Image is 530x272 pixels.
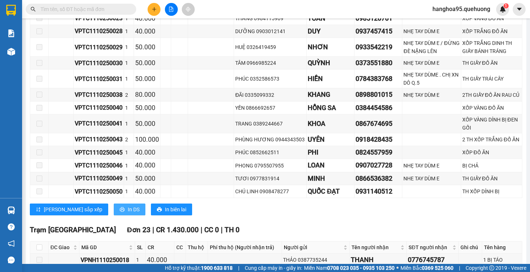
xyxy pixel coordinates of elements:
[308,58,353,68] div: QUỲNH
[308,103,353,113] div: HỒNG SA
[40,5,127,13] input: Tìm tên, số ĐT hoặc mã đơn
[354,70,402,88] td: 0784383768
[157,207,162,213] span: printer
[308,89,353,100] div: KHANG
[74,185,124,198] td: VPTC1110250050
[75,161,123,170] div: VPTC1110250046
[304,264,395,272] span: Miền Nam
[74,114,124,133] td: VPTC1110250041
[513,3,526,16] button: caret-down
[136,256,144,264] div: 1
[462,104,521,112] div: XỐP VÀNG ĐỒ ĂN
[499,6,506,13] img: icon-new-feature
[462,174,521,183] div: TH GIẤY ĐỒ ĂN
[482,241,522,254] th: Tên hàng
[125,75,132,83] div: 1
[356,26,401,36] div: 0937457415
[74,159,124,172] td: VPTC1110250046
[165,205,186,213] span: In biên lai
[75,148,123,157] div: VPTC1110250045
[7,29,15,37] img: solution-icon
[75,135,123,144] div: VPTC1110250043
[125,91,132,99] div: 2
[185,7,191,12] span: aim
[146,241,174,254] th: CR
[125,27,132,35] div: 1
[125,59,132,67] div: 1
[356,74,401,84] div: 0784383768
[74,38,124,57] td: VPTC1110250029
[74,88,124,101] td: VPTC1110250038
[354,133,402,146] td: 0918428435
[308,173,353,184] div: MINH
[356,58,401,68] div: 0373551880
[114,204,145,215] button: printerIn DS
[308,134,353,145] div: UYÊN
[74,70,124,88] td: VPTC1110250031
[75,174,123,183] div: VPTC1110250049
[204,226,219,234] span: CC 0
[186,241,208,254] th: Thu hộ
[36,207,41,213] span: sort-ascending
[462,187,521,195] div: TH XỐP DÍNH BỊ
[462,148,521,156] div: XỐP ĐỒ ĂN
[235,59,305,67] div: TÂM 0966985224
[44,205,102,213] span: [PERSON_NAME] sắp xếp
[75,27,123,36] div: VPTC1110250028
[403,39,459,55] div: NHẸ TAY DÙM E / ĐỪNG ĐÈ NẶNG LÊN
[245,264,302,272] span: Cung cấp máy in - giấy in:
[75,59,123,68] div: VPTC1110250030
[403,71,459,87] div: NHẸ TAY DÙME . CHỊ XN DÔ Q.5
[125,187,132,195] div: 1
[407,254,459,266] td: 0776745787
[308,147,353,158] div: PHI
[307,88,354,101] td: KHANG
[327,265,395,271] strong: 0708 023 035 - 0935 103 250
[135,134,159,145] div: 100.000
[403,174,459,183] div: NHE TAY DÙM E
[462,91,521,99] div: 2TH GIẤY ĐỒ ĂN RAU CỦ
[356,42,401,52] div: 0933542219
[307,172,354,185] td: MINH
[307,25,354,38] td: DUY
[74,172,124,185] td: VPTC1110250049
[403,162,459,170] div: NHẸ TAY DÙM E
[235,75,305,83] div: PHÚC 0352586573
[125,162,132,170] div: 1
[354,172,402,185] td: 0866536382
[125,135,132,144] div: 2
[459,241,482,254] th: Ghi chú
[135,160,159,170] div: 40.000
[283,256,348,264] div: THẢO 0387735244
[74,102,124,114] td: VPTC1110250040
[174,241,186,254] th: CC
[284,243,342,251] span: Người gửi
[135,58,159,68] div: 50.000
[81,243,127,251] span: Mã GD
[403,91,459,99] div: NHẸ TAY DÙM E
[422,265,453,271] strong: 0369 525 060
[120,207,125,213] span: printer
[156,226,199,234] span: CR 1.430.000
[135,119,159,129] div: 50.000
[462,135,521,144] div: 2 TH XỐP TRẮNG ĐỒ ĂN
[505,3,507,8] span: 1
[152,7,157,12] span: plus
[8,223,15,230] span: question-circle
[147,255,173,265] div: 40.000
[354,102,402,114] td: 0384454586
[307,146,354,159] td: PHI
[356,173,401,184] div: 0866536382
[74,12,124,25] td: VPTC1110250023
[151,204,192,215] button: printerIn biên lai
[74,133,124,146] td: VPTC1110250043
[356,134,401,145] div: 0918428435
[135,74,159,84] div: 50.000
[354,88,402,101] td: 0898801015
[356,119,401,129] div: 0867674695
[74,57,124,70] td: VPTC1110250030
[403,59,459,67] div: NHẸ TAY DÙM E
[75,103,123,112] div: VPTC1110250040
[135,103,159,113] div: 50.000
[235,91,305,99] div: ĐÃI 0335099332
